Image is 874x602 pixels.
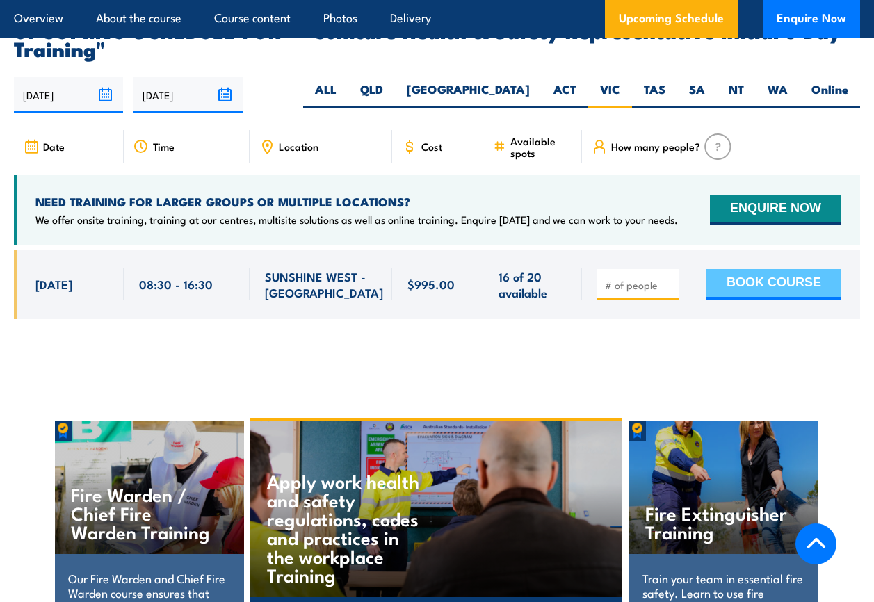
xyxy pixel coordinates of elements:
[756,81,800,108] label: WA
[710,195,841,225] button: ENQUIRE NOW
[133,77,243,113] input: To date
[43,140,65,152] span: Date
[588,81,632,108] label: VIC
[279,140,318,152] span: Location
[348,81,395,108] label: QLD
[611,140,700,152] span: How many people?
[499,268,567,301] span: 16 of 20 available
[35,213,678,227] p: We offer onsite training, training at our centres, multisite solutions as well as online training...
[510,135,572,158] span: Available spots
[35,276,72,292] span: [DATE]
[677,81,717,108] label: SA
[14,77,123,113] input: From date
[14,21,860,57] h2: UPCOMING SCHEDULE FOR - "Comcare Health & Safety Representative Initial 5 Day Training"
[421,140,442,152] span: Cost
[542,81,588,108] label: ACT
[605,278,674,292] input: # of people
[632,81,677,108] label: TAS
[395,81,542,108] label: [GEOGRAPHIC_DATA]
[645,503,790,541] h4: Fire Extinguisher Training
[800,81,860,108] label: Online
[139,276,213,292] span: 08:30 - 16:30
[35,194,678,209] h4: NEED TRAINING FOR LARGER GROUPS OR MULTIPLE LOCATIONS?
[71,485,216,541] h4: Fire Warden / Chief Fire Warden Training
[265,268,383,301] span: SUNSHINE WEST - [GEOGRAPHIC_DATA]
[303,81,348,108] label: ALL
[267,471,430,584] h4: Apply work health and safety regulations, codes and practices in the workplace Training
[407,276,455,292] span: $995.00
[706,269,841,300] button: BOOK COURSE
[153,140,175,152] span: Time
[717,81,756,108] label: NT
